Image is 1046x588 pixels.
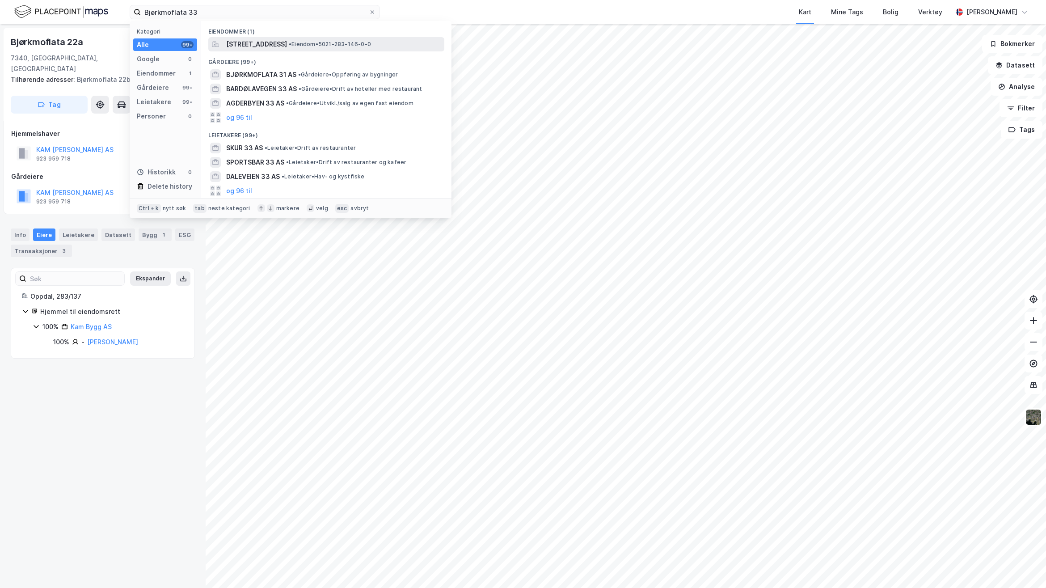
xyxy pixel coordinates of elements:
[59,228,98,241] div: Leietakere
[137,82,169,93] div: Gårdeiere
[139,228,172,241] div: Bygg
[299,85,301,92] span: •
[193,204,207,213] div: tab
[137,167,176,178] div: Historikk
[71,323,112,330] a: Kam Bygg AS
[831,7,863,17] div: Mine Tags
[148,181,192,192] div: Delete history
[33,228,55,241] div: Eiere
[186,169,194,176] div: 0
[1001,545,1046,588] div: Kontrollprogram for chat
[30,291,184,302] div: Oppdal, 283/137
[298,71,398,78] span: Gårdeiere • Oppføring av bygninger
[137,54,160,64] div: Google
[11,35,85,49] div: Bjørkmoflata 22a
[87,338,138,346] a: [PERSON_NAME]
[36,155,71,162] div: 923 959 718
[11,96,88,114] button: Tag
[1025,409,1042,426] img: 9k=
[137,39,149,50] div: Alle
[335,204,349,213] div: esc
[1000,99,1042,117] button: Filter
[286,159,289,165] span: •
[982,35,1042,53] button: Bokmerker
[163,205,186,212] div: nytt søk
[181,41,194,48] div: 99+
[186,55,194,63] div: 0
[286,159,406,166] span: Leietaker • Drift av restauranter og kafeer
[226,69,296,80] span: BJØRKMOFLATA 31 AS
[26,272,124,285] input: Søk
[137,97,171,107] div: Leietakere
[1001,545,1046,588] iframe: Chat Widget
[137,111,166,122] div: Personer
[201,51,451,68] div: Gårdeiere (99+)
[201,125,451,141] div: Leietakere (99+)
[226,112,252,123] button: og 96 til
[226,84,297,94] span: BARDØLAVEGEN 33 AS
[101,228,135,241] div: Datasett
[40,306,184,317] div: Hjemmel til eiendomsrett
[137,68,176,79] div: Eiendommer
[988,56,1042,74] button: Datasett
[883,7,898,17] div: Bolig
[11,74,188,85] div: Bjørkmoflata 22b
[42,321,59,332] div: 100%
[282,173,365,180] span: Leietaker • Hav- og kystfiske
[11,245,72,257] div: Transaksjoner
[350,205,369,212] div: avbryt
[298,71,301,78] span: •
[289,41,371,48] span: Eiendom • 5021-283-146-0-0
[175,228,194,241] div: ESG
[276,205,299,212] div: markere
[14,4,108,20] img: logo.f888ab2527a4732fd821a326f86c7f29.svg
[11,76,77,83] span: Tilhørende adresser:
[991,78,1042,96] button: Analyse
[137,28,197,35] div: Kategori
[208,205,250,212] div: neste kategori
[11,228,30,241] div: Info
[286,100,289,106] span: •
[1001,121,1042,139] button: Tags
[226,186,252,196] button: og 96 til
[282,173,284,180] span: •
[53,337,69,347] div: 100%
[265,144,356,152] span: Leietaker • Drift av restauranter
[137,204,161,213] div: Ctrl + k
[11,53,148,74] div: 7340, [GEOGRAPHIC_DATA], [GEOGRAPHIC_DATA]
[966,7,1017,17] div: [PERSON_NAME]
[226,143,263,153] span: SKUR 33 AS
[226,98,284,109] span: AGDERBYEN 33 AS
[918,7,942,17] div: Verktøy
[11,128,194,139] div: Hjemmelshaver
[316,205,328,212] div: velg
[141,5,369,19] input: Søk på adresse, matrikkel, gårdeiere, leietakere eller personer
[181,84,194,91] div: 99+
[799,7,811,17] div: Kart
[299,85,422,93] span: Gårdeiere • Drift av hoteller med restaurant
[265,144,267,151] span: •
[11,171,194,182] div: Gårdeiere
[36,198,71,205] div: 923 959 718
[181,98,194,106] div: 99+
[130,271,171,286] button: Ekspander
[59,246,68,255] div: 3
[226,157,284,168] span: SPORTSBAR 33 AS
[159,230,168,239] div: 1
[186,113,194,120] div: 0
[289,41,291,47] span: •
[226,39,287,50] span: [STREET_ADDRESS]
[186,70,194,77] div: 1
[81,337,84,347] div: -
[226,171,280,182] span: DALEVEIEN 33 AS
[286,100,413,107] span: Gårdeiere • Utvikl./salg av egen fast eiendom
[201,21,451,37] div: Eiendommer (1)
